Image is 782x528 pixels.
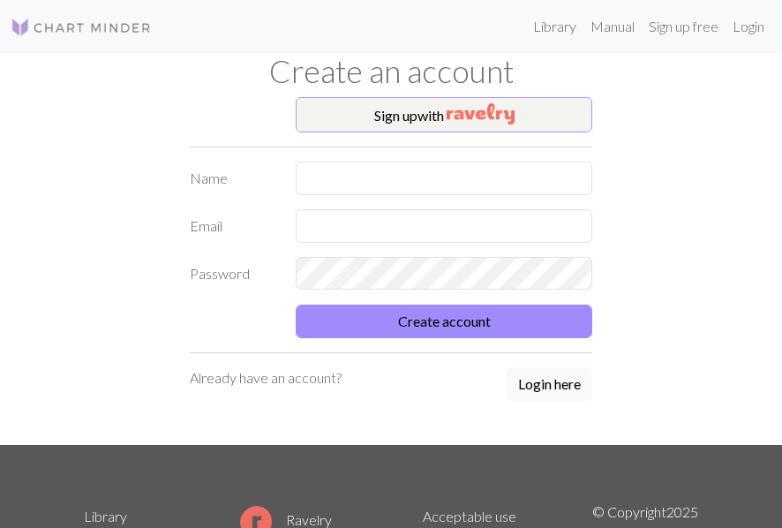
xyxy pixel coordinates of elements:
[507,367,592,403] a: Login here
[296,97,592,132] button: Sign upwith
[296,305,592,338] button: Create account
[179,257,285,290] label: Password
[583,9,642,44] a: Manual
[526,9,583,44] a: Library
[179,209,285,243] label: Email
[240,511,332,528] a: Ravelry
[179,162,285,195] label: Name
[11,17,152,38] img: Logo
[507,367,592,401] button: Login here
[190,367,342,388] p: Already have an account?
[447,103,515,124] img: Ravelry
[73,53,709,90] h1: Create an account
[423,508,516,524] a: Acceptable use
[726,9,771,44] a: Login
[84,508,127,524] a: Library
[642,9,726,44] a: Sign up free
